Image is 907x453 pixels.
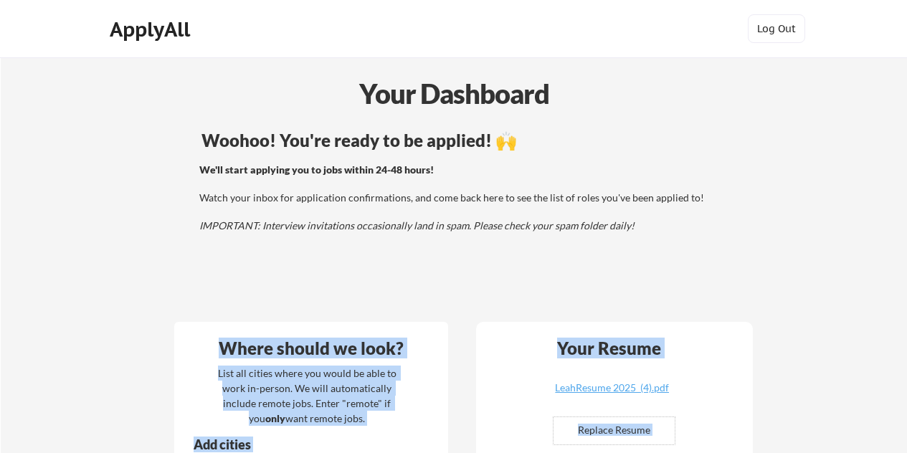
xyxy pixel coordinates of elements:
div: Woohoo! You're ready to be applied! 🙌 [201,132,718,149]
a: LeahResume 2025 (4).pdf [527,383,698,405]
button: Log Out [748,14,805,43]
div: Where should we look? [178,340,445,357]
div: LeahResume 2025 (4).pdf [527,383,698,393]
strong: We'll start applying you to jobs within 24-48 hours! [199,163,434,176]
em: IMPORTANT: Interview invitations occasionally land in spam. Please check your spam folder daily! [199,219,635,232]
div: ApplyAll [110,17,194,42]
div: Watch your inbox for application confirmations, and come back here to see the list of roles you'v... [199,163,716,233]
strong: only [265,412,285,424]
div: Your Resume [538,340,680,357]
div: Add cities [194,438,412,451]
div: Your Dashboard [1,73,907,114]
div: List all cities where you would be able to work in-person. We will automatically include remote j... [209,366,406,426]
